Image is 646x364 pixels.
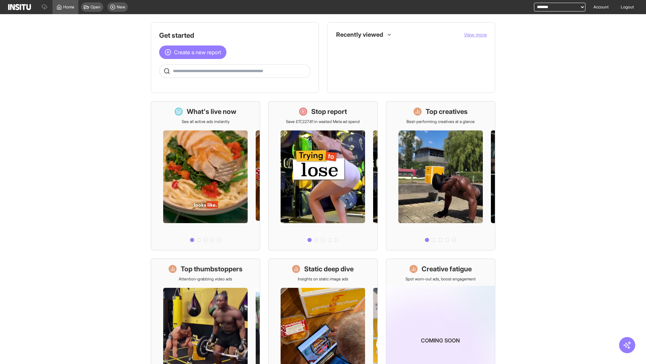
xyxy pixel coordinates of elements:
h1: Top thumbstoppers [181,264,243,274]
p: Attention-grabbing video ads [179,276,232,282]
span: Create a new report [174,48,221,56]
h1: What's live now [187,107,237,116]
span: Open [91,4,101,10]
p: Best-performing creatives at a glance [406,119,475,124]
a: Top creativesBest-performing creatives at a glance [386,101,495,250]
a: Stop reportSave £17,227.81 in wasted Meta ad spend [268,101,378,250]
button: Create a new report [159,45,226,59]
span: New [117,4,125,10]
h1: Static deep dive [304,264,354,274]
p: Insights on static image ads [298,276,348,282]
h1: Stop report [311,107,347,116]
h1: Top creatives [426,107,468,116]
a: What's live nowSee all active ads instantly [151,101,260,250]
h1: Get started [159,31,311,40]
span: Home [63,4,74,10]
p: Save £17,227.81 in wasted Meta ad spend [286,119,360,124]
span: View more [464,32,487,37]
img: Logo [8,4,31,10]
button: View more [464,31,487,38]
p: See all active ads instantly [182,119,229,124]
